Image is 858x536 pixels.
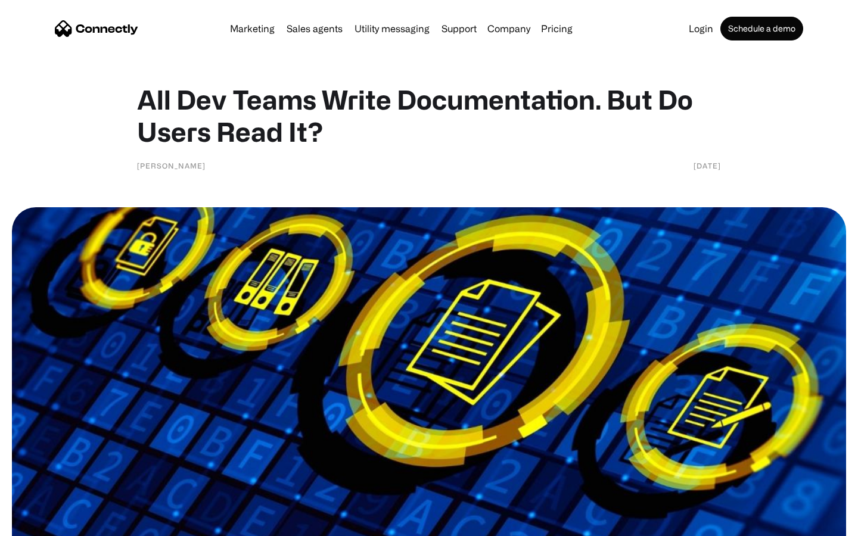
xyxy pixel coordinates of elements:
[137,83,721,148] h1: All Dev Teams Write Documentation. But Do Users Read It?
[536,24,577,33] a: Pricing
[487,20,530,37] div: Company
[350,24,434,33] a: Utility messaging
[484,20,534,37] div: Company
[437,24,481,33] a: Support
[55,20,138,38] a: home
[694,160,721,172] div: [DATE]
[720,17,803,40] a: Schedule a demo
[137,160,206,172] div: [PERSON_NAME]
[684,24,718,33] a: Login
[282,24,347,33] a: Sales agents
[24,515,71,532] ul: Language list
[225,24,279,33] a: Marketing
[12,515,71,532] aside: Language selected: English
